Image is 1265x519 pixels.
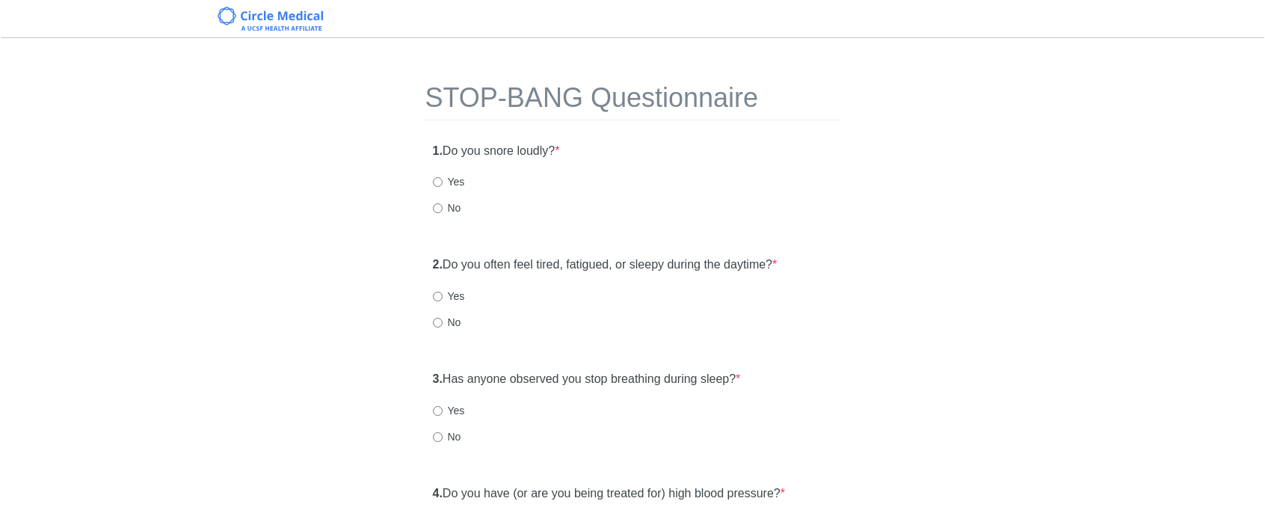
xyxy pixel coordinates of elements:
input: No [433,203,443,213]
input: Yes [433,406,443,416]
label: Yes [433,289,465,304]
label: Do you have (or are you being treated for) high blood pressure? [433,485,785,503]
strong: 3. [433,372,443,385]
label: No [433,315,461,330]
input: Yes [433,292,443,301]
input: Yes [433,177,443,187]
label: Do you snore loudly? [433,143,560,160]
label: Yes [433,403,465,418]
strong: 4. [433,487,443,500]
strong: 2. [433,258,443,271]
label: No [433,200,461,215]
label: No [433,429,461,444]
input: No [433,432,443,442]
label: Has anyone observed you stop breathing during sleep? [433,371,741,388]
input: No [433,318,443,328]
strong: 1. [433,144,443,157]
label: Yes [433,174,465,189]
h1: STOP-BANG Questionnaire [425,83,840,120]
label: Do you often feel tired, fatigued, or sleepy during the daytime? [433,257,778,274]
img: Circle Medical Logo [218,7,323,31]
